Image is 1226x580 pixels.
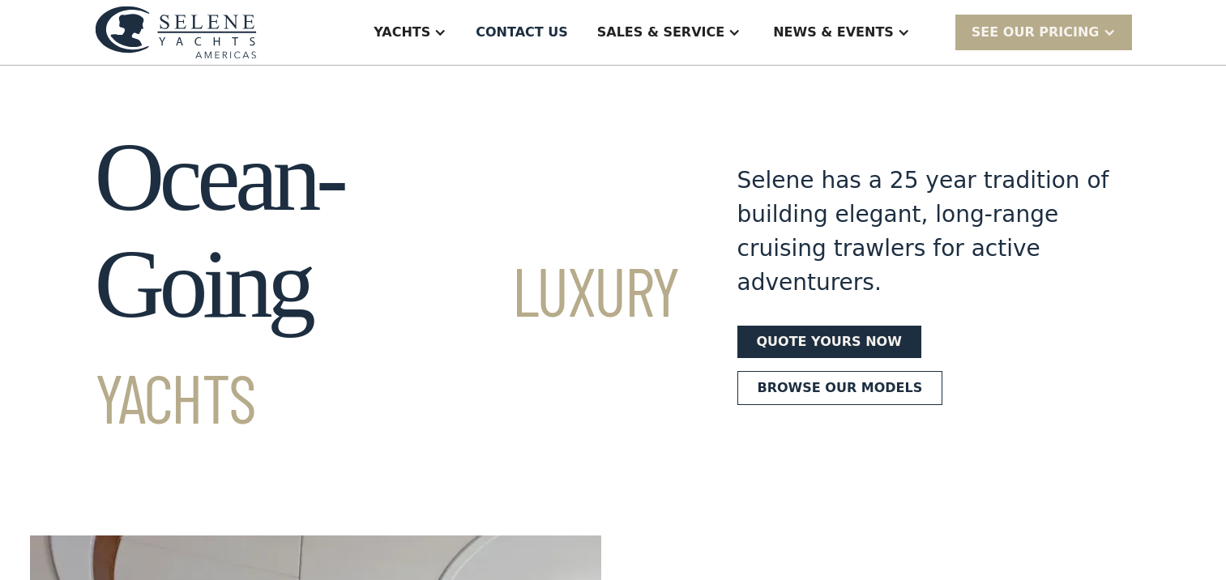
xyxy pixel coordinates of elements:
[374,23,430,42] div: Yachts
[95,249,679,437] span: Luxury Yachts
[95,6,257,58] img: logo
[737,371,943,405] a: Browse our models
[737,326,921,358] a: Quote yours now
[773,23,894,42] div: News & EVENTS
[476,23,568,42] div: Contact US
[95,124,679,445] h1: Ocean-Going
[955,15,1132,49] div: SEE Our Pricing
[972,23,1100,42] div: SEE Our Pricing
[597,23,724,42] div: Sales & Service
[737,164,1110,300] div: Selene has a 25 year tradition of building elegant, long-range cruising trawlers for active adven...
